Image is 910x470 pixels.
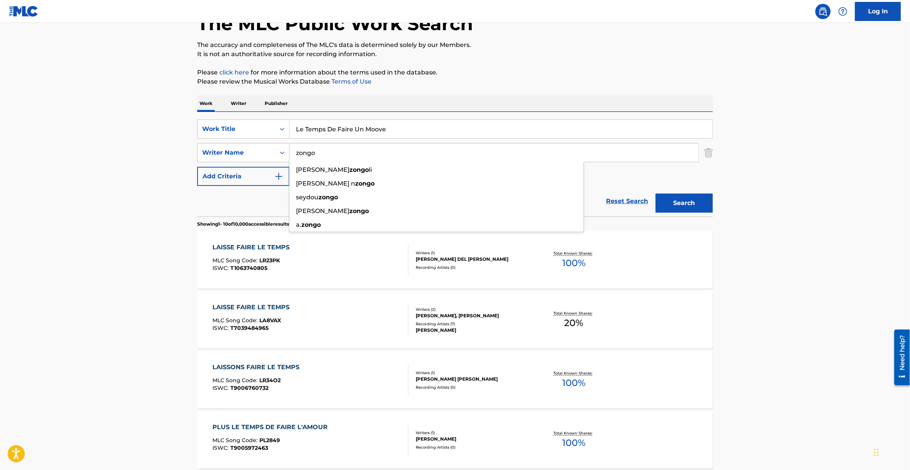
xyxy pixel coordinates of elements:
span: LR23PK [260,257,280,264]
span: ISWC : [213,444,231,451]
div: LAISSE FAIRE LE TEMPS [213,243,294,252]
a: Reset Search [602,193,652,210]
span: MLC Song Code : [213,257,260,264]
button: Add Criteria [197,167,289,186]
div: Writers ( 1 ) [416,370,531,376]
p: Total Known Shares: [553,250,594,256]
div: Recording Artists ( 0 ) [416,444,531,450]
p: Writer [228,95,249,111]
img: search [818,7,828,16]
p: Please review the Musical Works Database [197,77,713,86]
span: 100 % [562,436,585,450]
strong: zongo [349,207,369,215]
span: PL2849 [260,437,280,444]
a: LAISSONS FAIRE LE TEMPSMLC Song Code:LR34O2ISWC:T9006760732Writers (1)[PERSON_NAME] [PERSON_NAME]... [197,351,713,409]
p: The accuracy and completeness of The MLC's data is determined solely by our Members. [197,40,713,50]
p: Please for more information about the terms used in the database. [197,68,713,77]
img: help [838,7,847,16]
div: [PERSON_NAME] [416,436,531,443]
a: Log In [855,2,901,21]
span: a. [296,221,301,228]
strong: zongo [318,194,338,201]
div: Writers ( 1 ) [416,250,531,256]
span: ISWC : [213,265,231,271]
iframe: Chat Widget [872,433,910,470]
h1: The MLC Public Work Search [197,12,473,35]
button: Search [656,194,713,213]
span: MLC Song Code : [213,317,260,324]
span: T9005972463 [231,444,268,451]
span: [PERSON_NAME] [296,166,349,173]
div: Drag [874,441,879,464]
img: 9d2ae6d4665cec9f34b9.svg [274,172,283,181]
div: Writer Name [202,148,271,157]
span: 20 % [564,316,584,330]
span: T9006760732 [231,384,269,391]
div: PLUS LE TEMPS DE FAIRE L'AMOUR [213,423,332,432]
span: MLC Song Code : [213,377,260,384]
strong: zongo [301,221,321,228]
form: Search Form [197,120,713,216]
a: Public Search [815,4,831,19]
a: click here [219,69,249,76]
p: Total Known Shares: [553,370,594,376]
img: Delete Criterion [704,143,713,162]
span: li [369,166,372,173]
div: LAISSE FAIRE LE TEMPS [213,303,294,312]
a: LAISSE FAIRE LE TEMPSMLC Song Code:LA8VAXISWC:T7039484965Writers (2)[PERSON_NAME], [PERSON_NAME]R... [197,291,713,349]
div: Help [835,4,851,19]
a: PLUS LE TEMPS DE FAIRE L'AMOURMLC Song Code:PL2849ISWC:T9005972463Writers (1)[PERSON_NAME]Recordi... [197,411,713,468]
div: [PERSON_NAME], [PERSON_NAME] [416,312,531,319]
div: Recording Artists ( 0 ) [416,265,531,270]
iframe: Resource Center [889,326,910,388]
span: T7039484965 [231,325,269,331]
strong: zongo [355,180,375,187]
div: [PERSON_NAME] [416,327,531,334]
p: Work [197,95,215,111]
span: 100 % [562,376,585,390]
p: Showing 1 - 10 of 10,000 accessible results (Total 1,098,651 ) [197,221,326,228]
p: Publisher [262,95,290,111]
span: ISWC : [213,325,231,331]
div: LAISSONS FAIRE LE TEMPS [213,363,304,372]
span: ISWC : [213,384,231,391]
span: MLC Song Code : [213,437,260,444]
span: LA8VAX [260,317,281,324]
a: Terms of Use [330,78,371,85]
span: [PERSON_NAME] [296,207,349,215]
img: MLC Logo [9,6,39,17]
div: Work Title [202,124,271,134]
div: [PERSON_NAME] [PERSON_NAME] [416,376,531,383]
div: Writers ( 2 ) [416,307,531,312]
a: LAISSE FAIRE LE TEMPSMLC Song Code:LR23PKISWC:T1063740805Writers (1)[PERSON_NAME] DEL [PERSON_NAM... [197,231,713,289]
p: Total Known Shares: [553,430,594,436]
div: Writers ( 1 ) [416,430,531,436]
p: It is not an authoritative source for recording information. [197,50,713,59]
span: 100 % [562,256,585,270]
span: seydou [296,194,318,201]
strong: zongo [349,166,369,173]
div: Recording Artists ( 7 ) [416,321,531,327]
span: T1063740805 [231,265,268,271]
span: LR34O2 [260,377,281,384]
span: [PERSON_NAME] n [296,180,355,187]
div: Recording Artists ( 0 ) [416,384,531,390]
p: Total Known Shares: [553,310,594,316]
div: [PERSON_NAME] DEL [PERSON_NAME] [416,256,531,263]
